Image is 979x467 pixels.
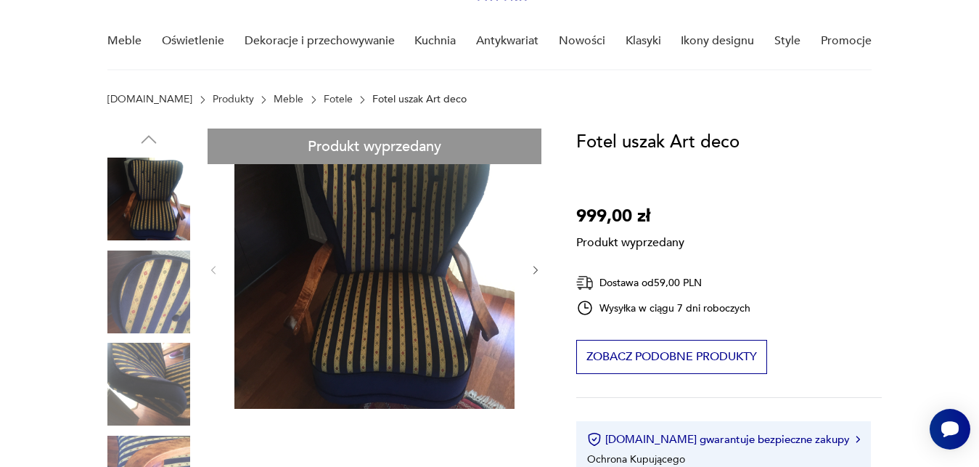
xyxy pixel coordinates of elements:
a: Klasyki [626,13,661,69]
div: Dostawa od 59,00 PLN [576,274,750,292]
a: Produkty [213,94,254,105]
p: Produkt wyprzedany [576,230,684,251]
li: Ochrona Kupującego [587,452,685,466]
a: Style [774,13,800,69]
a: Kuchnia [414,13,456,69]
a: Ikony designu [681,13,754,69]
h1: Fotel uszak Art deco [576,129,740,156]
a: Oświetlenie [162,13,224,69]
iframe: Smartsupp widget button [930,409,970,450]
a: Dekoracje i przechowywanie [245,13,395,69]
a: Fotele [324,94,353,105]
a: Nowości [559,13,605,69]
img: Ikona strzałki w prawo [856,436,860,443]
p: Fotel uszak Art deco [372,94,467,105]
div: Wysyłka w ciągu 7 dni roboczych [576,299,750,317]
a: Meble [107,13,142,69]
a: Meble [274,94,303,105]
img: Ikona dostawy [576,274,594,292]
button: Zobacz podobne produkty [576,340,767,374]
a: [DOMAIN_NAME] [107,94,192,105]
button: [DOMAIN_NAME] gwarantuje bezpieczne zakupy [587,432,859,447]
a: Promocje [821,13,872,69]
p: 999,00 zł [576,203,684,230]
a: Antykwariat [476,13,538,69]
img: Ikona certyfikatu [587,432,602,447]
